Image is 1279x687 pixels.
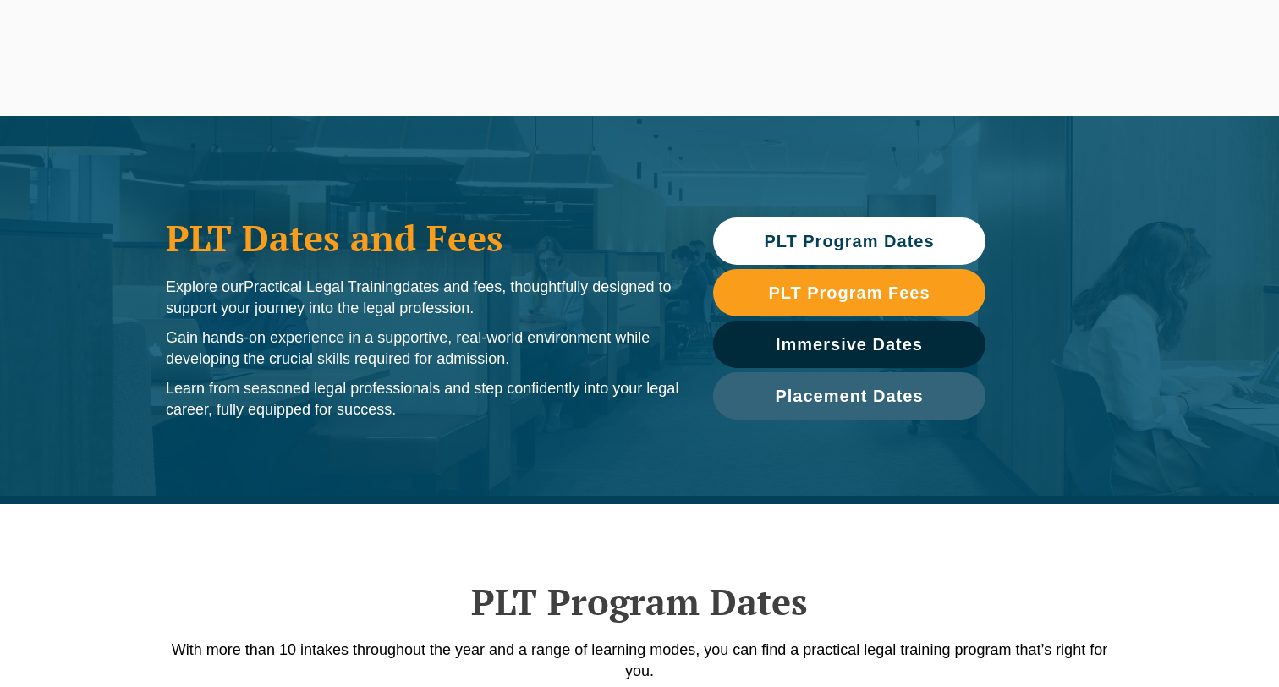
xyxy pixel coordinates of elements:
p: Gain hands-on experience in a supportive, real-world environment while developing the crucial ski... [166,327,679,370]
span: Placement Dates [775,387,923,404]
span: Immersive Dates [776,336,923,353]
h1: PLT Dates and Fees [166,217,679,259]
p: With more than 10 intakes throughout the year and a range of learning modes, you can find a pract... [157,640,1122,682]
a: PLT Program Dates [713,217,985,265]
a: Immersive Dates [713,321,985,368]
h2: PLT Program Dates [157,580,1122,623]
a: PLT Program Fees [713,269,985,316]
span: Practical Legal Training [244,278,402,295]
span: PLT Program Dates [764,233,934,250]
p: Explore our dates and fees, thoughtfully designed to support your journey into the legal profession. [166,277,679,319]
span: PLT Program Fees [768,284,930,301]
a: Placement Dates [713,372,985,420]
p: Learn from seasoned legal professionals and step confidently into your legal career, fully equipp... [166,378,679,420]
